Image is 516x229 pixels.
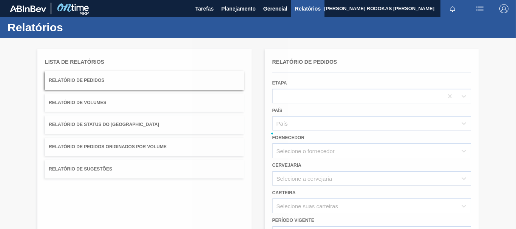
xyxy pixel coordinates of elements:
img: Logout [499,4,508,13]
h1: Relatórios [8,23,142,32]
img: userActions [475,4,484,13]
button: Notificações [440,3,465,14]
span: Gerencial [263,4,287,13]
span: Planejamento [221,4,256,13]
span: Tarefas [195,4,214,13]
span: Relatórios [295,4,321,13]
img: TNhmsLtSVTkK8tSr43FrP2fwEKptu5GPRR3wAAAABJRU5ErkJggg== [10,5,46,12]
